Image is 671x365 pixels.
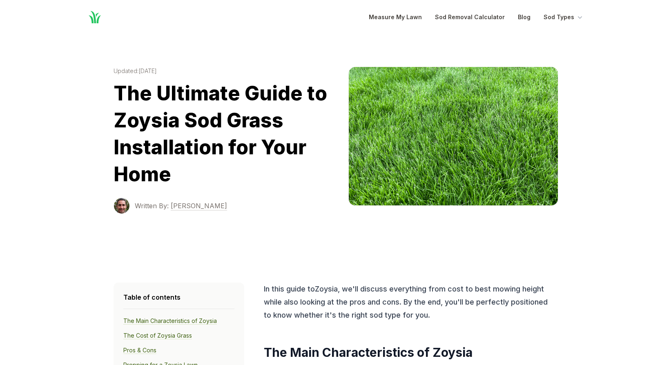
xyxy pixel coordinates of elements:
[435,12,505,22] a: Sod Removal Calculator
[544,12,584,22] button: Sod Types
[123,292,234,302] h4: Table of contents
[369,12,422,22] a: Measure My Lawn
[518,12,531,22] a: Blog
[114,198,130,214] img: Terrance Sowell photo
[349,67,558,205] img: zoysia image
[123,317,217,325] a: The Main Characteristics of Zoysia
[171,202,227,211] span: [PERSON_NAME]
[123,347,156,354] a: Pros & Cons
[114,80,336,188] h1: The Ultimate Guide to Zoysia Sod Grass Installation for Your Home
[264,283,556,322] p: In this guide to Zoysia , we'll discuss everything from cost to best mowing height while also loo...
[123,332,192,339] a: The Cost of Zoysia Grass
[264,345,556,361] h2: The Main Characteristics of Zoysia
[114,67,336,75] time: Updated: [DATE]
[135,201,227,211] a: Written By: [PERSON_NAME]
